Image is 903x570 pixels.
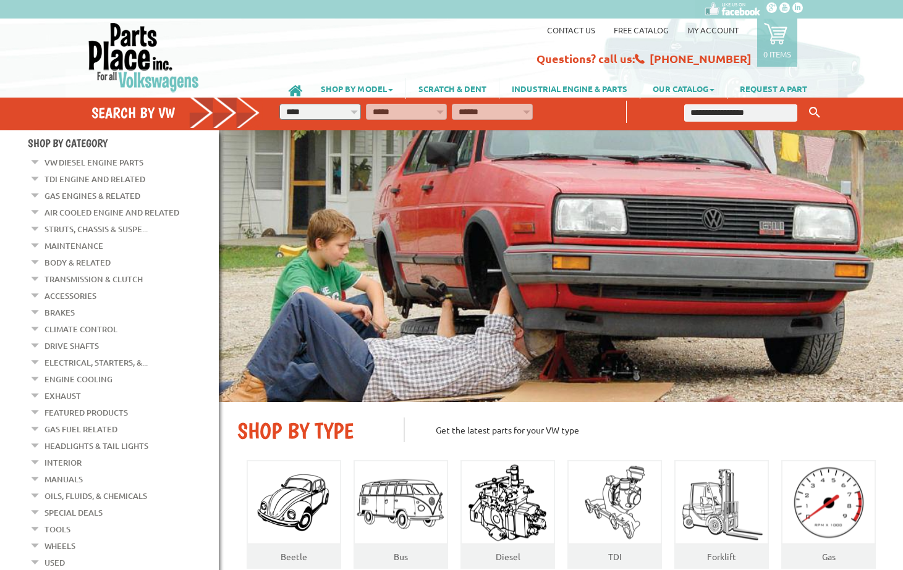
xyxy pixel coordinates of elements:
[45,521,70,537] a: Tools
[219,130,903,402] img: First slide [900x500]
[45,455,82,471] a: Interior
[45,238,103,254] a: Maintenance
[45,471,83,487] a: Manuals
[45,438,148,454] a: Headlights & Tail Lights
[355,476,447,530] img: Bus
[45,221,148,237] a: Struts, Chassis & Suspe...
[757,19,797,67] a: 0 items
[91,104,261,122] h4: Search by VW
[237,417,385,444] h2: SHOP BY TYPE
[463,461,553,545] img: Diesel
[45,538,75,554] a: Wheels
[805,103,824,123] button: Keyword Search
[404,417,884,442] p: Get the latest parts for your VW type
[822,551,836,562] a: Gas
[45,371,112,387] a: Engine Cooling
[45,338,99,354] a: Drive Shafts
[45,421,117,437] a: Gas Fuel Related
[45,304,75,321] a: Brakes
[45,404,128,421] a: Featured Products
[45,271,143,287] a: Transmission & Clutch
[406,78,499,99] a: SCRATCH & DENT
[45,505,103,521] a: Special Deals
[614,25,669,35] a: Free Catalog
[45,254,111,270] a: Body & Related
[45,388,81,404] a: Exhaust
[687,25,739,35] a: My Account
[281,551,307,562] a: Beetle
[28,136,219,149] h4: Shop By Category
[782,464,875,542] img: Gas
[707,551,736,562] a: Forklift
[45,204,179,220] a: Air Cooled Engine and Related
[727,78,820,99] a: REQUEST A PART
[45,188,140,204] a: Gas Engines & Related
[87,22,200,93] img: Parts Place Inc!
[308,78,405,99] a: SHOP BY MODEL
[45,171,145,187] a: TDI Engine and Related
[45,321,117,337] a: Climate Control
[45,354,148,371] a: Electrical, Starters, &...
[608,551,622,562] a: TDI
[679,461,765,545] img: Forklift
[394,551,408,562] a: Bus
[547,25,595,35] a: Contact us
[640,78,727,99] a: OUR CATALOG
[499,78,640,99] a: INDUSTRIAL ENGINE & PARTS
[45,288,96,304] a: Accessories
[45,154,143,170] a: VW Diesel Engine Parts
[763,49,791,59] p: 0 items
[575,461,655,545] img: TDI
[248,472,340,534] img: Beatle
[45,488,147,504] a: Oils, Fluids, & Chemicals
[496,551,520,562] a: Diesel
